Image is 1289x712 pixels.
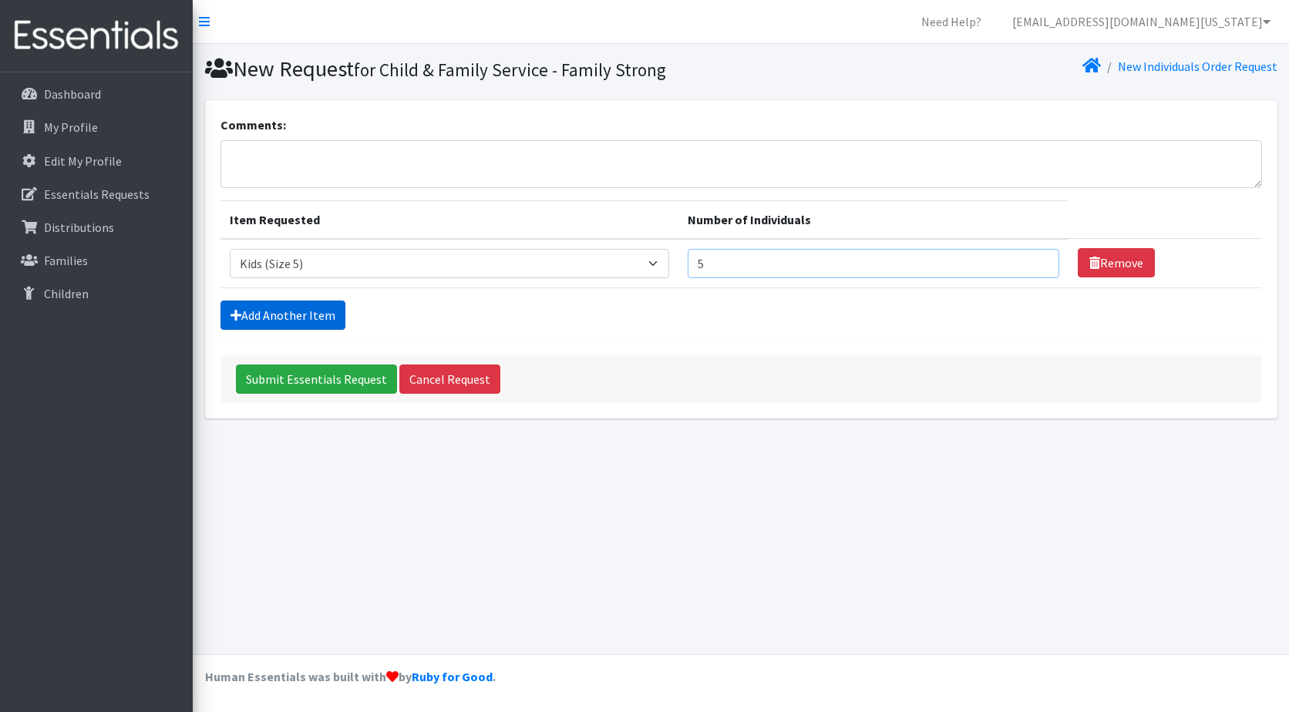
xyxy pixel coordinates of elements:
th: Item Requested [220,200,679,239]
h1: New Request [205,55,735,82]
p: Distributions [44,220,114,235]
a: My Profile [6,112,187,143]
a: Families [6,245,187,276]
strong: Human Essentials was built with by . [205,669,496,684]
a: Cancel Request [399,364,500,394]
small: for Child & Family Service - Family Strong [354,59,666,81]
p: Children [44,286,89,301]
a: Distributions [6,212,187,243]
p: Essentials Requests [44,186,150,202]
p: Edit My Profile [44,153,122,169]
a: New Individuals Order Request [1118,59,1277,74]
p: Dashboard [44,86,101,102]
a: Essentials Requests [6,179,187,210]
p: My Profile [44,119,98,135]
a: Add Another Item [220,301,345,330]
th: Number of Individuals [678,200,1069,239]
input: Submit Essentials Request [236,364,397,394]
img: HumanEssentials [6,10,187,62]
p: Families [44,253,88,268]
a: Dashboard [6,79,187,109]
a: Ruby for Good [412,669,493,684]
a: Remove [1078,248,1155,277]
a: [EMAIL_ADDRESS][DOMAIN_NAME][US_STATE] [1000,6,1283,37]
a: Edit My Profile [6,146,187,176]
label: Comments: [220,116,286,134]
a: Need Help? [909,6,994,37]
a: Children [6,278,187,309]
